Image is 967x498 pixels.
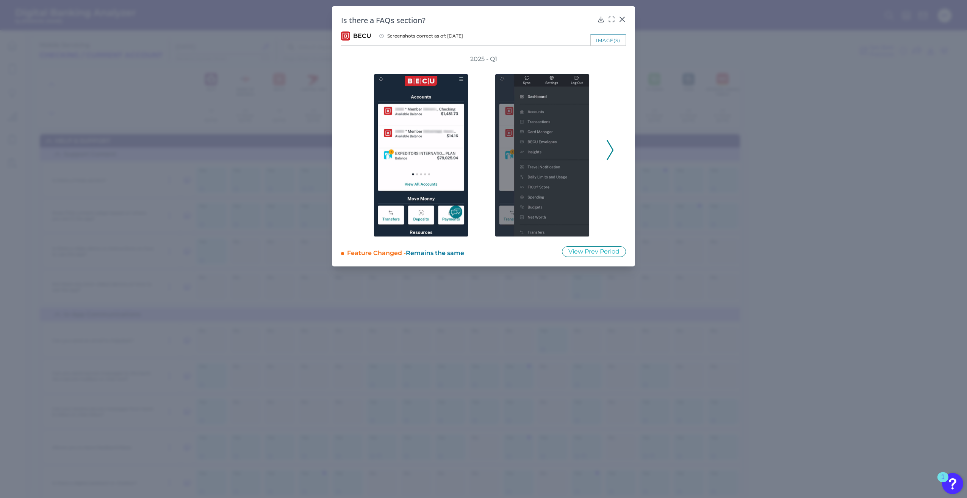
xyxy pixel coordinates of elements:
button: View Prev Period [562,246,626,257]
div: Feature Changed - [347,246,552,257]
img: 354-BECU-Mobile-Servicing-Q1-2025.png [374,74,468,237]
span: BECU [353,32,371,40]
span: Screenshots correct as of: [DATE] [387,33,463,39]
img: 354-BECU-Mobile-Servicing-Q1-2025-1.png [495,74,590,237]
h2: Is there a FAQs section? [341,15,594,25]
h3: 2025 - Q1 [470,55,497,63]
div: image(s) [590,34,626,45]
button: Open Resource Center, 1 new notification [942,473,963,494]
span: Remains the same [406,249,464,257]
div: 1 [941,477,945,487]
img: BECU [341,31,350,41]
